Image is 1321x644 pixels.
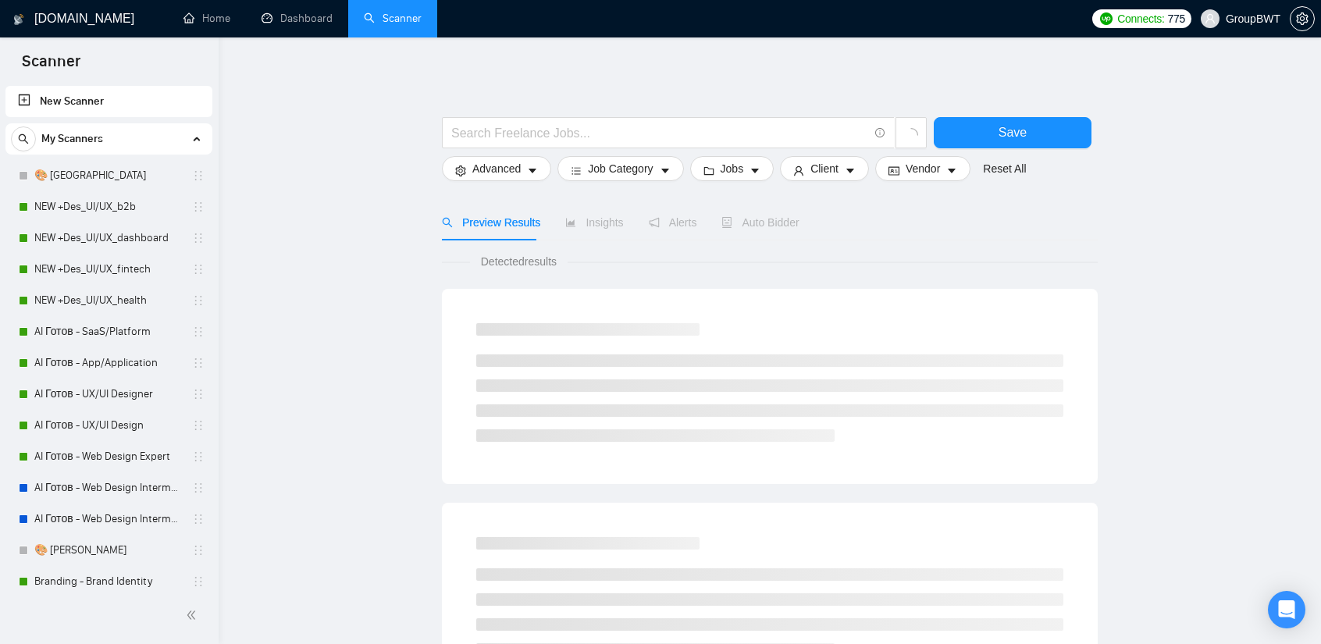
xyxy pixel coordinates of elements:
a: AI Готов - UX/UI Designer [34,379,183,410]
span: info-circle [875,128,885,138]
span: holder [192,201,205,213]
span: Scanner [9,50,93,83]
span: search [12,133,35,144]
span: setting [1291,12,1314,25]
span: search [442,217,453,228]
span: Job Category [588,160,653,177]
span: Insights [565,216,623,229]
span: Save [999,123,1027,142]
span: Jobs [721,160,744,177]
span: holder [192,544,205,557]
span: setting [455,165,466,176]
a: AI Готов - Web Design Expert [34,441,183,472]
input: Search Freelance Jobs... [451,123,868,143]
span: holder [192,482,205,494]
span: holder [192,388,205,400]
button: setting [1290,6,1315,31]
span: holder [192,326,205,338]
span: My Scanners [41,123,103,155]
a: homeHome [183,12,230,25]
button: settingAdvancedcaret-down [442,156,551,181]
a: AI Готов - SaaS/Platform [34,316,183,347]
span: robot [721,217,732,228]
a: 🎨 [GEOGRAPHIC_DATA] [34,160,183,191]
span: holder [192,513,205,525]
div: Open Intercom Messenger [1268,591,1305,628]
span: folder [703,165,714,176]
a: AI Готов - App/Application [34,347,183,379]
span: notification [649,217,660,228]
a: AI Готов - UX/UI Design [34,410,183,441]
a: AI Готов - Web Design Intermediate минус Development [34,503,183,535]
a: NEW +Des_UI/UX_b2b [34,191,183,222]
a: New Scanner [18,86,200,117]
span: caret-down [750,165,760,176]
a: 🎨 [PERSON_NAME] [34,535,183,566]
span: holder [192,232,205,244]
span: caret-down [660,165,671,176]
a: setting [1290,12,1315,25]
span: Client [810,160,839,177]
span: user [793,165,804,176]
a: dashboardDashboard [262,12,333,25]
span: double-left [186,607,201,623]
span: 775 [1168,10,1185,27]
span: bars [571,165,582,176]
span: holder [192,294,205,307]
a: NEW +Des_UI/UX_fintech [34,254,183,285]
a: Branding - Brand Identity [34,566,183,597]
button: folderJobscaret-down [690,156,774,181]
button: Save [934,117,1091,148]
span: Advanced [472,160,521,177]
span: holder [192,169,205,182]
span: caret-down [845,165,856,176]
a: Reset All [983,160,1026,177]
button: barsJob Categorycaret-down [557,156,683,181]
span: area-chart [565,217,576,228]
span: Alerts [649,216,697,229]
span: Auto Bidder [721,216,799,229]
button: userClientcaret-down [780,156,869,181]
span: holder [192,450,205,463]
span: loading [904,128,918,142]
a: NEW +Des_UI/UX_dashboard [34,222,183,254]
a: AI Готов - Web Design Intermediate минус Developer [34,472,183,503]
button: search [11,126,36,151]
span: holder [192,419,205,432]
a: searchScanner [364,12,422,25]
span: Connects: [1117,10,1164,27]
span: caret-down [527,165,538,176]
img: upwork-logo.png [1100,12,1113,25]
img: logo [13,7,24,32]
span: Preview Results [442,216,540,229]
span: idcard [888,165,899,176]
span: holder [192,575,205,588]
span: holder [192,357,205,369]
span: holder [192,263,205,276]
a: NEW +Des_UI/UX_health [34,285,183,316]
span: Vendor [906,160,940,177]
button: idcardVendorcaret-down [875,156,970,181]
span: user [1205,13,1216,24]
li: New Scanner [5,86,212,117]
span: Detected results [470,253,568,270]
span: caret-down [946,165,957,176]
